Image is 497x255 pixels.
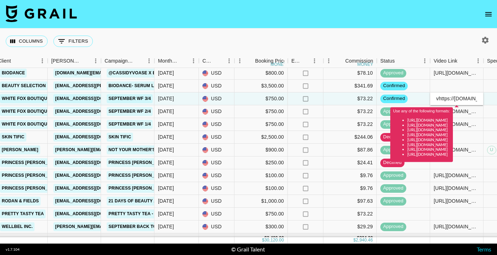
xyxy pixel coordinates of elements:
[199,182,234,195] div: USD
[377,54,430,68] div: Status
[380,198,406,204] span: approved
[105,54,134,68] div: Campaign (Type)
[107,158,215,167] a: Princess [PERSON_NAME] x @cassvoase 1/2
[407,137,450,142] li: [URL][DOMAIN_NAME]
[301,56,311,66] button: Sort
[434,121,480,128] div: https://www.tiktok.com/@macy.loe/video/7553808431904279839?lang=en
[158,223,174,230] div: Sep '25
[199,105,234,118] div: USD
[380,223,406,230] span: approved
[199,54,234,68] div: Currency
[264,237,284,243] div: 30,120.00
[393,109,450,157] div: Use any of the following formats:
[6,5,77,22] img: Grail Talent
[359,235,373,241] div: 234.30
[199,80,234,92] div: USD
[407,117,450,122] li: [URL][DOMAIN_NAME]
[323,131,377,144] div: $244.06
[199,221,234,233] div: USD
[357,62,373,67] div: money
[80,56,90,66] button: Sort
[262,237,264,243] div: $
[458,56,467,66] button: Sort
[53,158,133,167] a: [EMAIL_ADDRESS][DOMAIN_NAME]
[323,105,377,118] div: $73.22
[53,69,169,78] a: [DOMAIN_NAME][EMAIL_ADDRESS][DOMAIN_NAME]
[245,56,255,66] button: Sort
[53,36,93,47] button: Show filters
[178,56,188,66] button: Sort
[53,81,169,90] a: [EMAIL_ADDRESS][PERSON_NAME][DOMAIN_NAME]
[53,209,133,218] a: [EMAIL_ADDRESS][DOMAIN_NAME]
[158,121,174,128] div: Sep '25
[107,81,171,90] a: Biodance- Serum Launch
[323,55,334,66] button: Menu
[6,36,48,47] button: Select columns
[234,80,288,92] div: $3,500.00
[234,208,288,221] div: $750.00
[53,107,133,116] a: [EMAIL_ADDRESS][DOMAIN_NAME]
[434,185,480,192] div: https://www.tiktok.com/@cassidyvoase/video/7551049047558147341?_r=1&_t=ZP-8znv8BRgMYB
[335,56,345,66] button: Sort
[234,169,288,182] div: $100.00
[234,92,288,105] div: $750.00
[53,94,133,103] a: [EMAIL_ADDRESS][DOMAIN_NAME]
[107,197,209,206] a: 21 Days of Beauty at [GEOGRAPHIC_DATA]
[158,108,174,115] div: Sep '25
[356,237,373,243] div: 2,940.46
[199,208,234,221] div: USD
[323,92,377,105] div: $73.22
[481,7,496,21] button: open drawer
[380,70,406,76] span: approved
[380,95,408,102] span: confirmed
[234,195,288,208] div: $1,000.00
[473,55,483,66] button: Menu
[158,95,174,102] div: Sep '25
[158,185,174,192] div: Sep '25
[380,54,395,68] div: Status
[234,182,288,195] div: $100.00
[323,118,377,131] div: $73.22
[199,156,234,169] div: USD
[234,67,288,80] div: $800.00
[434,146,480,153] div: https://www.tiktok.com/@sillygoofyshortgal/video/7545970161489087774
[53,145,206,154] a: [PERSON_NAME][EMAIL_ADDRESS][PERSON_NAME][DOMAIN_NAME]
[107,133,133,142] a: Skin Tific
[107,145,157,154] a: Not Your Mother's
[199,169,234,182] div: USD
[107,222,294,231] a: September Back to Your Roots – Reset & Return to Ritual - Scalp Health
[202,54,214,68] div: Currency
[323,80,377,92] div: $341.69
[323,169,377,182] div: $9.76
[134,56,144,66] button: Sort
[90,55,101,66] button: Menu
[158,210,174,217] div: Sep '25
[288,54,323,68] div: Expenses: Remove Commission?
[107,171,215,180] a: Princess [PERSON_NAME] x @cassvoase 1/2
[199,144,234,156] div: USD
[199,131,234,144] div: USD
[380,108,406,115] span: approved
[199,67,234,80] div: USD
[407,127,450,132] li: [URL][DOMAIN_NAME]
[11,56,21,66] button: Sort
[434,172,480,179] div: https://www.tiktok.com/@cassidyvoase/video/7554390812193377550?lang=en
[234,105,288,118] div: $750.00
[291,54,301,68] div: Expenses: Remove Commission?
[234,156,288,169] div: $250.00
[158,146,174,153] div: Sep '25
[380,185,406,192] span: approved
[430,54,483,68] div: Video Link
[51,54,80,68] div: [PERSON_NAME]
[231,246,265,253] div: © Grail Talent
[487,147,496,153] span: U
[407,152,450,157] li: [URL][DOMAIN_NAME]
[199,92,234,105] div: USD
[345,54,373,68] div: Commission
[477,246,491,253] a: Terms
[107,184,215,193] a: Princess [PERSON_NAME] x @cassvoase 2/2
[53,197,133,206] a: [EMAIL_ADDRESS][DOMAIN_NAME]
[101,54,154,68] div: Campaign (Type)
[434,223,480,230] div: https://www.tiktok.com/@cassidyvoase/video/7549202456878550285?lang=en
[407,132,450,137] li: [URL][DOMAIN_NAME]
